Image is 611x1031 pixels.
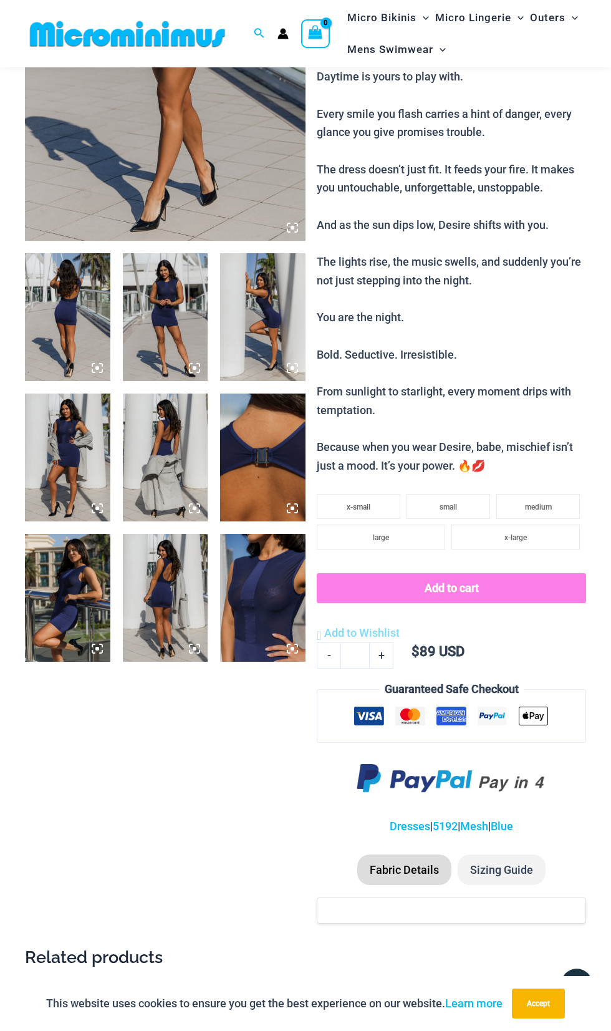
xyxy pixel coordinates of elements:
a: Micro LingerieMenu ToggleMenu Toggle [432,2,527,34]
img: Desire Me Navy 5192 Dress [25,253,110,381]
a: Mesh [460,820,488,833]
span: Add to Wishlist [324,626,400,639]
span: large [373,533,389,542]
img: Desire Me Navy 5192 Dress [220,394,305,521]
li: medium [496,494,580,519]
span: Micro Lingerie [435,2,511,34]
a: Micro BikinisMenu ToggleMenu Toggle [344,2,432,34]
span: Menu Toggle [511,2,524,34]
a: Blue [491,820,513,833]
li: small [407,494,490,519]
a: - [317,642,340,669]
a: Add to Wishlist [317,624,400,642]
a: Mens SwimwearMenu ToggleMenu Toggle [344,34,449,65]
h2: Related products [25,946,586,968]
a: View Shopping Cart, empty [301,19,330,48]
input: Product quantity [340,642,370,669]
bdi: 89 USD [411,644,464,659]
legend: Guaranteed Safe Checkout [380,680,524,699]
span: x-large [504,533,527,542]
span: medium [525,503,552,511]
span: x-small [347,503,370,511]
img: Desire Me Navy 5192 Dress [25,394,110,521]
li: large [317,525,445,549]
button: Accept [512,989,565,1019]
p: | | | [317,817,586,836]
li: Fabric Details [357,854,451,886]
li: x-large [451,525,580,549]
button: Add to cart [317,573,586,603]
p: This website uses cookies to ensure you get the best experience on our website. [46,994,503,1013]
a: + [370,642,393,669]
li: Sizing Guide [458,854,546,886]
img: Desire Me Navy 5192 Dress [25,534,110,662]
img: Desire Me Navy 5192 Dress [220,534,305,662]
img: Desire Me Navy 5192 Dress [123,394,208,521]
a: Learn more [445,997,503,1010]
span: Menu Toggle [416,2,429,34]
span: Menu Toggle [433,34,446,65]
span: Outers [530,2,565,34]
a: Account icon link [277,28,289,39]
a: Dresses [390,820,430,833]
img: Desire Me Navy 5192 Dress [220,253,305,381]
span: $ [411,644,420,659]
span: small [440,503,457,511]
a: Search icon link [254,26,265,42]
span: Mens Swimwear [347,34,433,65]
a: 5192 [433,820,458,833]
img: Desire Me Navy 5192 Dress [123,534,208,662]
span: Micro Bikinis [347,2,416,34]
img: Desire Me Navy 5192 Dress [123,253,208,381]
img: MM SHOP LOGO FLAT [25,20,230,48]
a: OutersMenu ToggleMenu Toggle [527,2,581,34]
span: Menu Toggle [565,2,578,34]
li: x-small [317,494,400,519]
